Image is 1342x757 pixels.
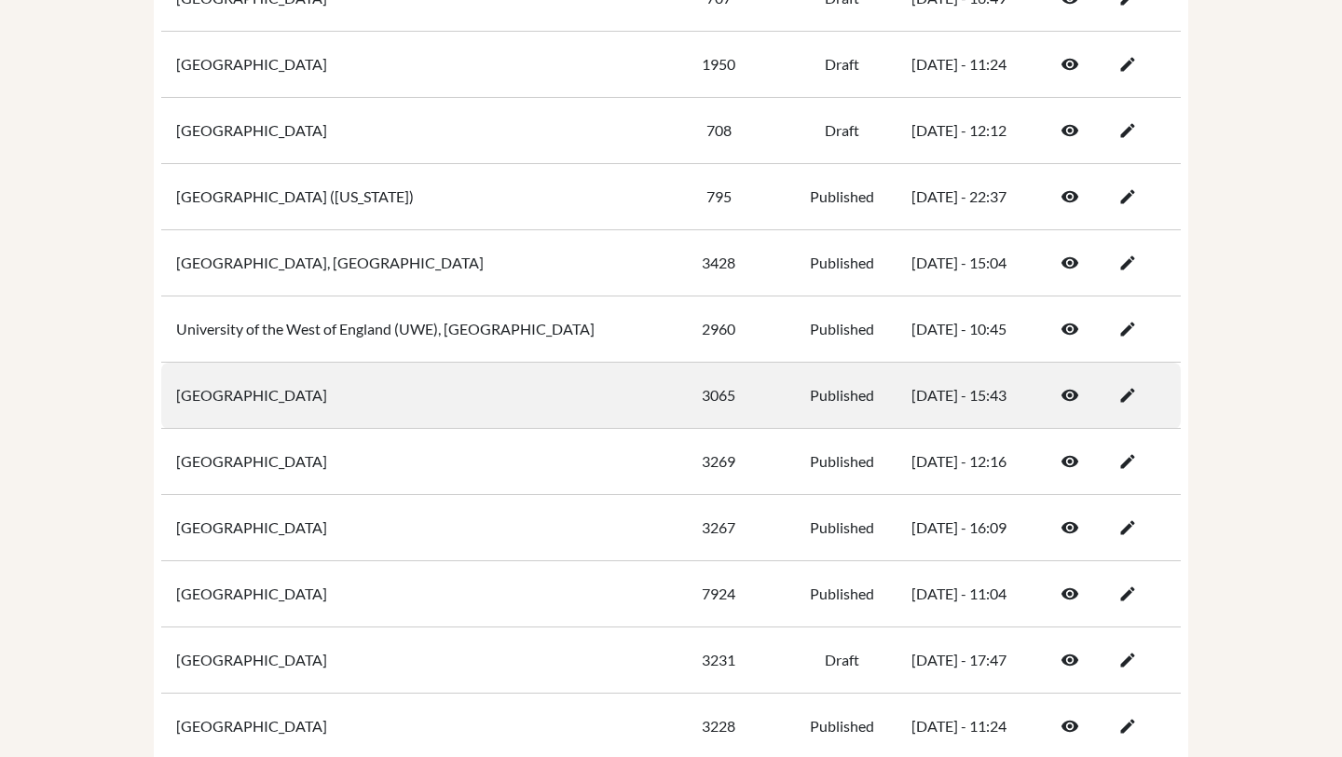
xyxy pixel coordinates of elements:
i: edit [1118,121,1137,140]
td: [GEOGRAPHIC_DATA] [161,363,645,429]
td: 708 [645,98,792,164]
td: University of the West of England (UWE), [GEOGRAPHIC_DATA] [161,296,645,363]
td: [DATE] - 11:04 [893,561,1026,627]
td: 7924 [645,561,792,627]
td: [DATE] - 16:09 [893,495,1026,561]
i: edit [1118,55,1137,74]
i: view [1061,585,1079,603]
td: [DATE] - 10:45 [893,296,1026,363]
td: 795 [645,164,792,230]
td: 1950 [645,32,792,98]
td: [DATE] - 22:37 [893,164,1026,230]
td: Published [792,230,893,296]
i: edit [1118,386,1137,405]
i: view [1061,452,1079,471]
i: edit [1118,717,1137,736]
td: Published [792,296,893,363]
i: edit [1118,651,1137,669]
i: view [1061,187,1079,206]
td: 3231 [645,627,792,694]
td: 3269 [645,429,792,495]
i: edit [1118,320,1137,338]
td: [GEOGRAPHIC_DATA], [GEOGRAPHIC_DATA] [161,230,645,296]
td: Published [792,561,893,627]
td: [DATE] - 11:24 [893,32,1026,98]
td: Draft [792,98,893,164]
i: view [1061,121,1079,140]
i: view [1061,717,1079,736]
i: view [1061,55,1079,74]
i: view [1061,386,1079,405]
i: edit [1118,518,1137,537]
td: 3267 [645,495,792,561]
td: 2960 [645,296,792,363]
td: Draft [792,32,893,98]
i: edit [1118,187,1137,206]
i: view [1061,518,1079,537]
td: Published [792,164,893,230]
i: view [1061,254,1079,272]
td: [GEOGRAPHIC_DATA] [161,627,645,694]
i: edit [1118,585,1137,603]
td: 3428 [645,230,792,296]
td: [GEOGRAPHIC_DATA] [161,98,645,164]
i: edit [1118,452,1137,471]
td: [DATE] - 15:04 [893,230,1026,296]
td: [GEOGRAPHIC_DATA] [161,429,645,495]
i: edit [1118,254,1137,272]
td: [DATE] - 17:47 [893,627,1026,694]
td: [DATE] - 12:12 [893,98,1026,164]
td: Draft [792,627,893,694]
td: Published [792,429,893,495]
td: [GEOGRAPHIC_DATA] [161,495,645,561]
td: [DATE] - 15:43 [893,363,1026,429]
td: [GEOGRAPHIC_DATA] ([US_STATE]) [161,164,645,230]
td: [GEOGRAPHIC_DATA] [161,32,645,98]
i: view [1061,320,1079,338]
td: [DATE] - 12:16 [893,429,1026,495]
td: 3065 [645,363,792,429]
i: view [1061,651,1079,669]
td: [GEOGRAPHIC_DATA] [161,561,645,627]
td: Published [792,495,893,561]
td: Published [792,363,893,429]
